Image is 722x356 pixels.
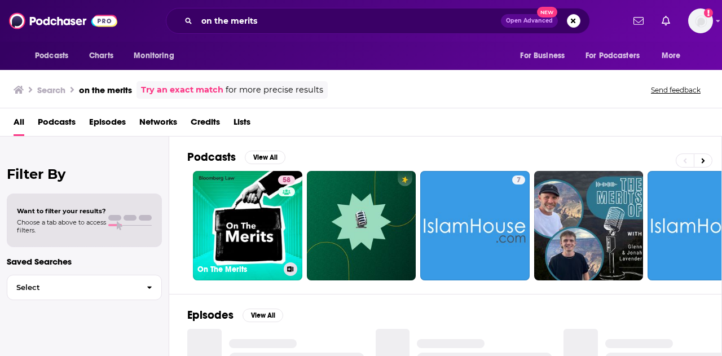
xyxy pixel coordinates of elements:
a: EpisodesView All [187,308,283,322]
div: Search podcasts, credits, & more... [166,8,590,34]
button: open menu [512,45,579,67]
span: Logged in as gmalloy [688,8,713,33]
button: Show profile menu [688,8,713,33]
a: Lists [234,113,250,136]
input: Search podcasts, credits, & more... [197,12,501,30]
button: open menu [578,45,656,67]
a: Credits [191,113,220,136]
a: 7 [420,171,530,280]
span: Monitoring [134,48,174,64]
span: 7 [517,175,521,186]
button: View All [243,309,283,322]
h2: Podcasts [187,150,236,164]
button: open menu [654,45,695,67]
a: Networks [139,113,177,136]
img: User Profile [688,8,713,33]
span: Open Advanced [506,18,553,24]
span: More [662,48,681,64]
button: Open AdvancedNew [501,14,558,28]
a: Charts [82,45,120,67]
a: Try an exact match [141,83,223,96]
a: Show notifications dropdown [629,11,648,30]
a: 7 [512,175,525,184]
span: Select [7,284,138,291]
p: Saved Searches [7,256,162,267]
span: For Podcasters [585,48,640,64]
span: 58 [283,175,290,186]
h2: Episodes [187,308,234,322]
a: PodcastsView All [187,150,285,164]
a: All [14,113,24,136]
span: New [537,7,557,17]
h3: on the merits [79,85,132,95]
span: Choose a tab above to access filters. [17,218,106,234]
h3: On The Merits [197,265,279,274]
button: View All [245,151,285,164]
h3: Search [37,85,65,95]
svg: Add a profile image [704,8,713,17]
img: Podchaser - Follow, Share and Rate Podcasts [9,10,117,32]
a: 58 [278,175,295,184]
button: Send feedback [648,85,704,95]
a: Show notifications dropdown [657,11,675,30]
span: for more precise results [226,83,323,96]
button: open menu [126,45,188,67]
span: Podcasts [35,48,68,64]
button: Select [7,275,162,300]
button: open menu [27,45,83,67]
a: Episodes [89,113,126,136]
h2: Filter By [7,166,162,182]
span: Want to filter your results? [17,207,106,215]
a: 58On The Merits [193,171,302,280]
span: For Business [520,48,565,64]
a: Podcasts [38,113,76,136]
span: Charts [89,48,113,64]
